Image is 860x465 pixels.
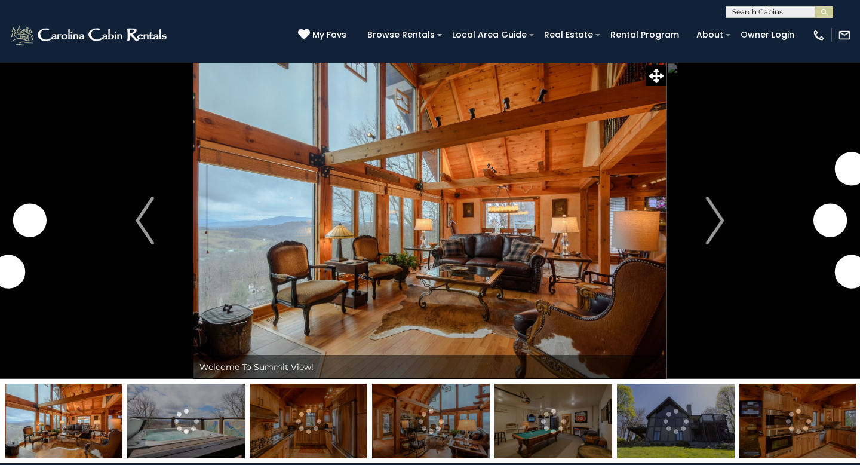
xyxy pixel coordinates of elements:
[127,384,245,458] img: 163273753
[5,384,122,458] img: 163273715
[617,384,735,458] img: 163273717
[193,355,666,379] div: Welcome To Summit View!
[690,26,729,44] a: About
[838,29,851,42] img: mail-regular-white.png
[666,62,764,379] button: Next
[9,23,170,47] img: White-1-2.png
[812,29,825,42] img: phone-regular-white.png
[250,384,367,458] img: 163273721
[372,384,490,458] img: 163273716
[312,29,346,41] span: My Favs
[735,26,800,44] a: Owner Login
[604,26,685,44] a: Rental Program
[446,26,533,44] a: Local Area Guide
[96,62,193,379] button: Previous
[706,197,724,244] img: arrow
[361,26,441,44] a: Browse Rentals
[494,384,612,458] img: 163273719
[538,26,599,44] a: Real Estate
[739,384,857,458] img: 163273750
[136,197,153,244] img: arrow
[298,29,349,42] a: My Favs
